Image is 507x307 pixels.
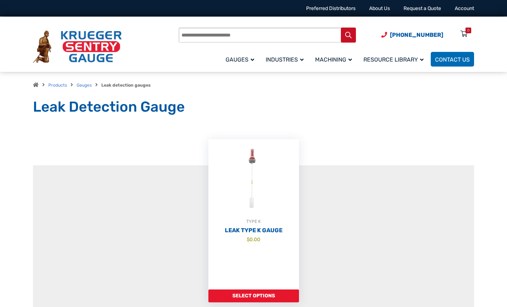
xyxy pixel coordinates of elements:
[467,28,469,33] div: 0
[315,56,352,63] span: Machining
[247,237,250,242] span: $
[381,30,443,39] a: Phone Number (920) 434-8860
[306,5,356,11] a: Preferred Distributors
[208,139,299,289] a: TYPE KLeak Type K Gauge $0.00
[266,56,304,63] span: Industries
[369,5,390,11] a: About Us
[226,56,254,63] span: Gauges
[435,56,470,63] span: Contact Us
[455,5,474,11] a: Account
[33,30,122,63] img: Krueger Sentry Gauge
[208,218,299,225] div: TYPE K
[247,237,260,242] bdi: 0.00
[33,98,474,116] h1: Leak Detection Gauge
[48,83,67,88] a: Products
[359,51,431,68] a: Resource Library
[390,31,443,38] span: [PHONE_NUMBER]
[208,289,299,302] a: Add to cart: “Leak Type K Gauge”
[431,52,474,67] a: Contact Us
[77,83,92,88] a: Gauges
[221,51,261,68] a: Gauges
[363,56,424,63] span: Resource Library
[208,139,299,218] img: Leak Detection Gauge
[208,227,299,234] h2: Leak Type K Gauge
[311,51,359,68] a: Machining
[261,51,311,68] a: Industries
[404,5,441,11] a: Request a Quote
[101,83,151,88] strong: Leak detection gauges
